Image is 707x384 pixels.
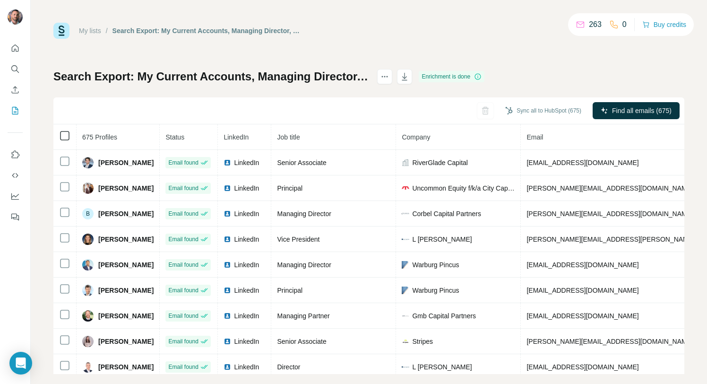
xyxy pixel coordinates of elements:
p: 0 [622,19,627,30]
button: Feedback [8,209,23,226]
span: LinkedIn [234,235,259,244]
button: Buy credits [642,18,686,31]
span: LinkedIn [234,158,259,167]
span: RiverGlade Capital [412,158,468,167]
span: Senior Associate [277,338,326,345]
span: Job title [277,133,300,141]
span: Principal [277,287,302,294]
img: LinkedIn logo [224,338,231,345]
span: [PERSON_NAME] [98,158,154,167]
span: Warburg Pincus [412,286,459,295]
span: Email found [168,286,198,295]
span: Uncommon Equity f/k/a City Capital Ventures [412,183,515,193]
span: Email found [168,158,198,167]
img: Surfe Logo [53,23,69,39]
img: Avatar [82,234,94,245]
img: company-logo [402,312,409,320]
img: LinkedIn logo [224,287,231,294]
div: Enrichment is done [419,71,484,82]
span: [EMAIL_ADDRESS][DOMAIN_NAME] [526,261,638,269]
span: Managing Director [277,261,331,269]
span: L [PERSON_NAME] [412,362,472,372]
img: company-logo [402,287,409,294]
div: B [82,208,94,219]
img: company-logo [402,236,409,243]
img: company-logo [402,363,409,371]
span: [PERSON_NAME] [98,286,154,295]
button: Enrich CSV [8,81,23,98]
span: Email found [168,337,198,346]
span: [PERSON_NAME][EMAIL_ADDRESS][DOMAIN_NAME] [526,184,693,192]
img: LinkedIn logo [224,261,231,269]
span: LinkedIn [234,362,259,372]
button: Search [8,61,23,78]
span: Email found [168,235,198,244]
img: Avatar [82,336,94,347]
span: Senior Associate [277,159,326,166]
button: Dashboard [8,188,23,205]
span: [PERSON_NAME] [98,362,154,372]
span: [EMAIL_ADDRESS][DOMAIN_NAME] [526,159,638,166]
span: Email found [168,209,198,218]
button: Sync all to HubSpot (675) [499,104,588,118]
span: LinkedIn [234,286,259,295]
span: LinkedIn [234,337,259,346]
span: Email found [168,363,198,371]
button: actions [377,69,392,84]
img: company-logo [402,210,409,218]
div: Search Export: My Current Accounts, Managing Director, Managing Partner, Principal, Director, Vic... [112,26,300,35]
button: Quick start [8,40,23,57]
span: Gmb Capital Partners [412,311,476,321]
img: company-logo [402,261,409,269]
span: [EMAIL_ADDRESS][DOMAIN_NAME] [526,312,638,320]
span: [EMAIL_ADDRESS][DOMAIN_NAME] [526,363,638,371]
img: LinkedIn logo [224,210,231,218]
img: Avatar [8,9,23,25]
img: Avatar [82,361,94,373]
span: LinkedIn [234,183,259,193]
span: [PERSON_NAME] [98,311,154,321]
img: Avatar [82,310,94,322]
div: Open Intercom Messenger [9,352,32,375]
img: Avatar [82,259,94,271]
span: [EMAIL_ADDRESS][DOMAIN_NAME] [526,287,638,294]
img: LinkedIn logo [224,184,231,192]
span: LinkedIn [234,311,259,321]
img: LinkedIn logo [224,312,231,320]
span: Status [165,133,184,141]
span: [PERSON_NAME] [98,183,154,193]
button: Use Surfe API [8,167,23,184]
span: Email [526,133,543,141]
span: Director [277,363,300,371]
li: / [106,26,108,35]
span: Corbel Capital Partners [412,209,481,218]
span: Email found [168,312,198,320]
img: Avatar [82,157,94,168]
a: My lists [79,27,101,35]
button: My lists [8,102,23,119]
span: Company [402,133,430,141]
p: 263 [589,19,602,30]
span: [PERSON_NAME] [98,235,154,244]
h1: Search Export: My Current Accounts, Managing Director, Managing Partner, Principal, Director, Vic... [53,69,369,84]
button: Use Surfe on LinkedIn [8,146,23,163]
span: LinkedIn [234,260,259,270]
img: LinkedIn logo [224,159,231,166]
span: [PERSON_NAME] [98,209,154,218]
span: Find all emails (675) [612,106,672,115]
span: [PERSON_NAME] [98,260,154,270]
img: company-logo [402,338,409,345]
span: [PERSON_NAME][EMAIL_ADDRESS][DOMAIN_NAME] [526,338,693,345]
span: Email found [168,184,198,192]
span: 675 Profiles [82,133,117,141]
span: [PERSON_NAME] [98,337,154,346]
span: LinkedIn [234,209,259,218]
img: LinkedIn logo [224,236,231,243]
img: Avatar [82,183,94,194]
span: L [PERSON_NAME] [412,235,472,244]
span: LinkedIn [224,133,249,141]
img: LinkedIn logo [224,363,231,371]
button: Find all emails (675) [593,102,680,119]
img: Avatar [82,285,94,296]
img: company-logo [402,186,409,190]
